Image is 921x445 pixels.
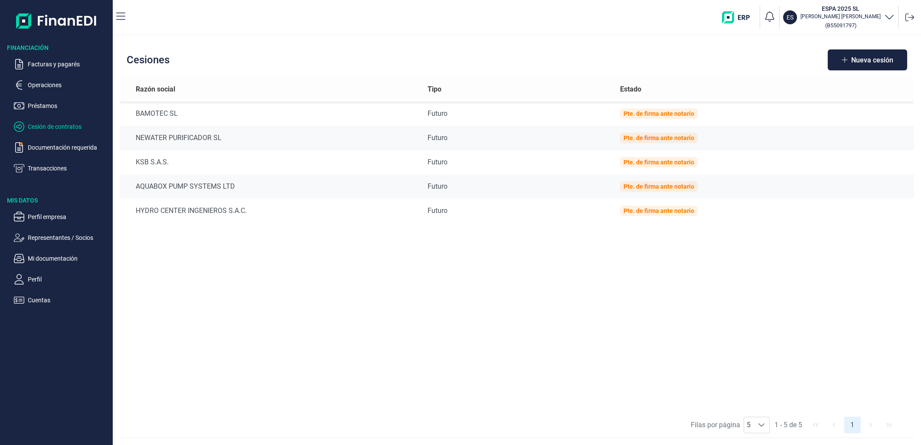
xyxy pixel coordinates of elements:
[744,417,753,433] span: 5
[722,11,756,23] img: erp
[14,253,109,264] button: Mi documentación
[620,84,641,95] span: Estado
[771,417,806,433] span: 1 - 5 de 5
[428,157,606,167] div: Futuro
[624,183,694,190] div: Pte. de firma ante notario
[28,80,109,90] p: Operaciones
[428,181,606,192] div: Futuro
[851,57,893,63] span: Nueva cesión
[136,181,414,192] div: AQUABOX PUMP SYSTEMS LTD
[14,59,109,69] button: Facturas y pagarés
[28,163,109,173] p: Transacciones
[14,295,109,305] button: Cuentas
[428,133,606,143] div: Futuro
[136,84,175,95] span: Razón social
[783,4,895,30] button: ESESPA 2025 SL[PERSON_NAME] [PERSON_NAME](B55091797)
[624,207,694,214] div: Pte. de firma ante notario
[14,274,109,285] button: Perfil
[28,101,109,111] p: Préstamos
[127,54,170,66] h2: Cesiones
[14,163,109,173] button: Transacciones
[691,420,740,430] span: Filas por página
[28,253,109,264] p: Mi documentación
[800,13,881,20] p: [PERSON_NAME] [PERSON_NAME]
[14,212,109,222] button: Perfil empresa
[28,274,109,285] p: Perfil
[28,212,109,222] p: Perfil empresa
[136,206,414,216] div: HYDRO CENTER INGENIEROS S.A.C.
[14,101,109,111] button: Préstamos
[828,49,907,70] button: Nueva cesión
[28,121,109,132] p: Cesión de contratos
[844,417,861,433] button: Page 1
[136,108,414,119] div: BAMOTEC SL
[787,13,794,22] p: ES
[28,142,109,153] p: Documentación requerida
[136,133,414,143] div: NEWATER PURIFICADOR SL
[14,142,109,153] button: Documentación requerida
[16,7,97,35] img: Logo de aplicación
[624,134,694,141] div: Pte. de firma ante notario
[136,157,414,167] div: KSB S.A.S.
[428,84,441,95] span: Tipo
[800,4,881,13] h3: ESPA 2025 SL
[28,59,109,69] p: Facturas y pagarés
[14,121,109,132] button: Cesión de contratos
[624,159,694,166] div: Pte. de firma ante notario
[428,108,606,119] div: Futuro
[28,232,109,243] p: Representantes / Socios
[825,22,856,29] small: Copiar cif
[14,80,109,90] button: Operaciones
[14,232,109,243] button: Representantes / Socios
[428,206,606,216] div: Futuro
[28,295,109,305] p: Cuentas
[624,110,694,117] div: Pte. de firma ante notario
